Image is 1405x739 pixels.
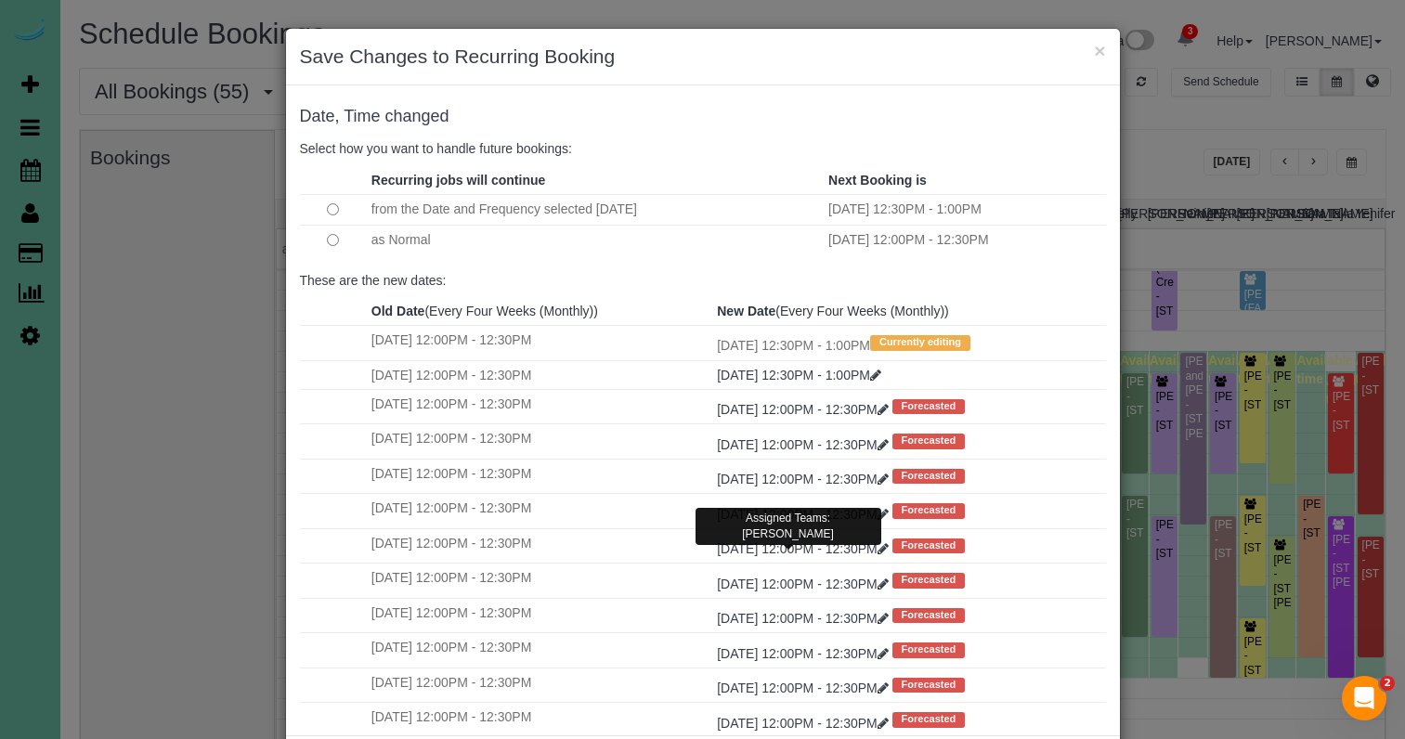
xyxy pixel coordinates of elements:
[717,368,881,382] a: [DATE] 12:30PM - 1:00PM
[367,703,712,737] td: [DATE] 12:00PM - 12:30PM
[712,326,1105,360] td: [DATE] 12:30PM - 1:00PM
[1380,676,1395,691] span: 2
[892,712,966,727] span: Forecasted
[1094,41,1105,60] button: ×
[717,402,891,417] a: [DATE] 12:00PM - 12:30PM
[892,503,966,518] span: Forecasted
[824,194,1105,225] td: [DATE] 12:30PM - 1:00PM
[300,43,1106,71] h3: Save Changes to Recurring Booking
[892,678,966,693] span: Forecasted
[300,139,1106,158] p: Select how you want to handle future bookings:
[717,716,891,731] a: [DATE] 12:00PM - 12:30PM
[367,389,712,423] td: [DATE] 12:00PM - 12:30PM
[892,608,966,623] span: Forecasted
[892,399,966,414] span: Forecasted
[824,225,1105,255] td: [DATE] 12:00PM - 12:30PM
[892,538,966,553] span: Forecasted
[300,107,381,125] span: Date, Time
[367,633,712,668] td: [DATE] 12:00PM - 12:30PM
[712,297,1105,326] th: (Every Four Weeks (Monthly))
[367,668,712,702] td: [DATE] 12:00PM - 12:30PM
[717,577,891,591] a: [DATE] 12:00PM - 12:30PM
[367,598,712,632] td: [DATE] 12:00PM - 12:30PM
[717,646,891,661] a: [DATE] 12:00PM - 12:30PM
[367,494,712,528] td: [DATE] 12:00PM - 12:30PM
[367,297,712,326] th: (Every Four Weeks (Monthly))
[892,642,966,657] span: Forecasted
[367,360,712,389] td: [DATE] 12:00PM - 12:30PM
[892,434,966,448] span: Forecasted
[828,173,927,188] strong: Next Booking is
[367,326,712,360] td: [DATE] 12:00PM - 12:30PM
[717,611,891,626] a: [DATE] 12:00PM - 12:30PM
[717,304,775,318] strong: New Date
[367,459,712,493] td: [DATE] 12:00PM - 12:30PM
[371,304,425,318] strong: Old Date
[892,469,966,484] span: Forecasted
[367,225,824,255] td: as Normal
[892,573,966,588] span: Forecasted
[300,108,1106,126] h4: changed
[1342,676,1386,720] iframe: Intercom live chat
[717,437,891,452] a: [DATE] 12:00PM - 12:30PM
[696,508,881,545] div: Assigned Teams: [PERSON_NAME]
[367,564,712,598] td: [DATE] 12:00PM - 12:30PM
[367,194,824,225] td: from the Date and Frequency selected [DATE]
[717,681,891,695] a: [DATE] 12:00PM - 12:30PM
[371,173,545,188] strong: Recurring jobs will continue
[300,271,1106,290] p: These are the new dates:
[717,472,891,486] a: [DATE] 12:00PM - 12:30PM
[367,424,712,459] td: [DATE] 12:00PM - 12:30PM
[367,528,712,563] td: [DATE] 12:00PM - 12:30PM
[870,335,970,350] span: Currently editing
